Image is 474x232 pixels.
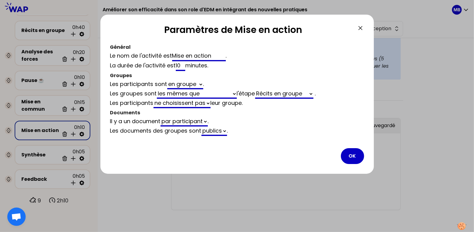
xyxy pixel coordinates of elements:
input: infinie [176,61,186,71]
div: Il y a un document . [110,117,364,127]
div: Les participants sont . [110,80,364,89]
div: Ouvrir le chat [7,208,26,226]
h2: Paramètres de Mise en action [110,24,357,38]
div: La durée de l'activité est minutes . [110,61,364,71]
div: Les groupes sont l'étape . [110,89,364,99]
button: OK [341,148,364,164]
span: Documents [110,109,140,116]
div: Les participants leur groupe . [110,99,364,108]
span: Groupes [110,72,132,79]
div: Les documents des groupes sont . [110,127,364,136]
div: Le nom de l'activité est . [110,52,364,61]
span: Général [110,44,131,51]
